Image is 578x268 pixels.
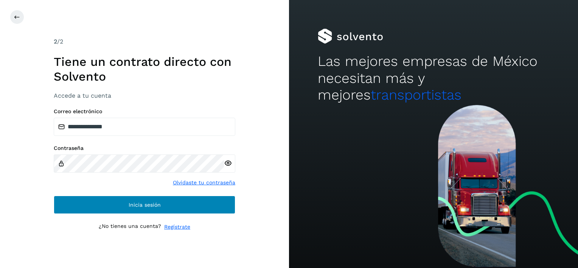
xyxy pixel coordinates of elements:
[54,108,235,115] label: Correo electrónico
[54,55,235,84] h1: Tiene un contrato directo con Solvento
[164,223,190,231] a: Regístrate
[99,223,161,231] p: ¿No tienes una cuenta?
[318,53,549,103] h2: Las mejores empresas de México necesitan más y mejores
[129,202,161,207] span: Inicia sesión
[54,38,57,45] span: 2
[54,92,235,99] h3: Accede a tu cuenta
[371,87,461,103] span: transportistas
[173,179,235,187] a: Olvidaste tu contraseña
[54,145,235,151] label: Contraseña
[54,37,235,46] div: /2
[54,196,235,214] button: Inicia sesión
